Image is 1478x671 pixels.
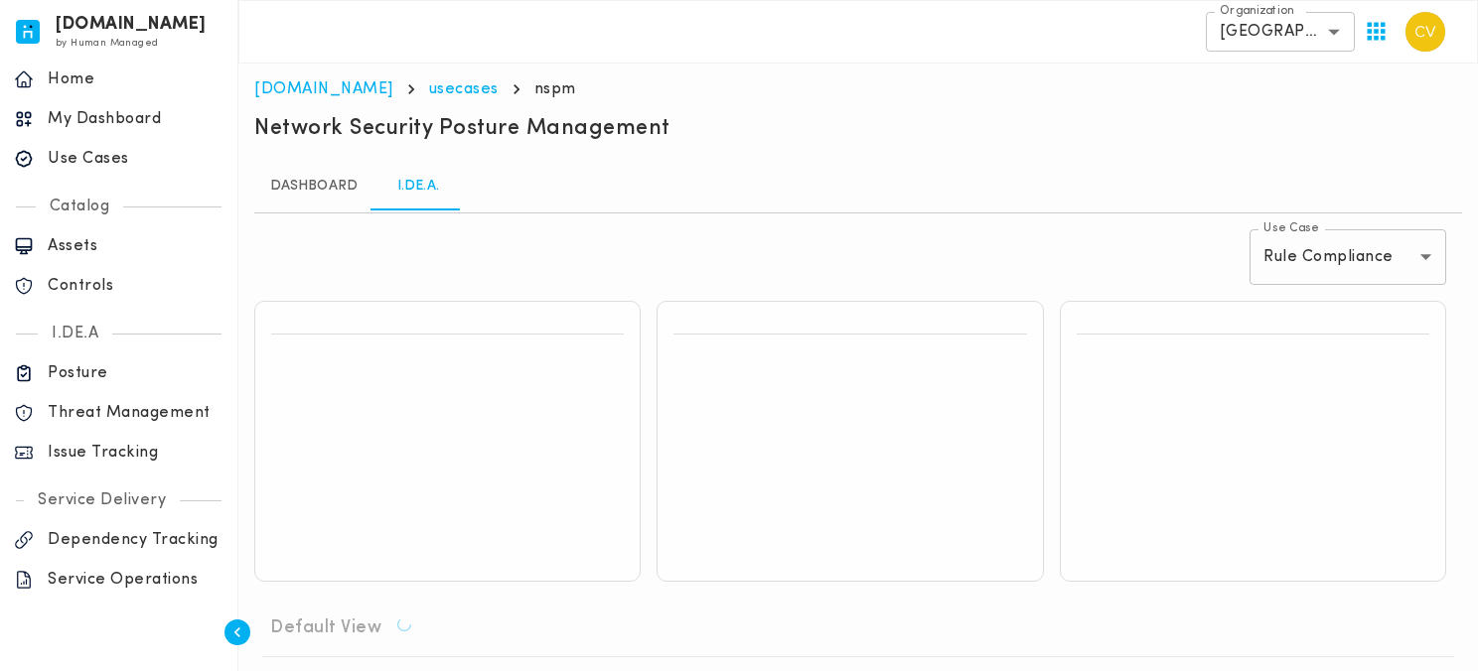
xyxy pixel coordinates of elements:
a: usecases [429,81,499,97]
p: Posture [48,363,223,383]
h5: Network Security Posture Management [254,115,670,143]
button: User [1398,4,1453,60]
p: Dependency Tracking [48,530,223,550]
p: Catalog [36,197,124,216]
h6: Default View [270,616,381,640]
a: I.DE.A. [373,163,463,210]
nav: breadcrumb [254,79,1462,99]
p: nspm [534,79,576,99]
p: Service Operations [48,570,223,590]
h6: [DOMAIN_NAME] [56,18,207,32]
p: Home [48,69,223,89]
p: Threat Management [48,403,223,423]
a: Dashboard [254,163,373,210]
img: invicta.io [16,20,40,44]
a: [DOMAIN_NAME] [254,81,393,97]
p: My Dashboard [48,109,223,129]
label: Use Case [1263,220,1319,237]
p: Controls [48,276,223,296]
label: Organization [1220,3,1294,20]
p: I.DE.A [38,324,112,343]
p: Service Delivery [24,490,180,510]
div: [GEOGRAPHIC_DATA] [1206,12,1355,52]
img: Carter Velasquez [1405,12,1445,52]
p: Assets [48,236,223,256]
span: by Human Managed [56,38,158,49]
p: Issue Tracking [48,443,223,463]
p: Use Cases [48,149,223,169]
div: Rule Compliance [1250,229,1446,285]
